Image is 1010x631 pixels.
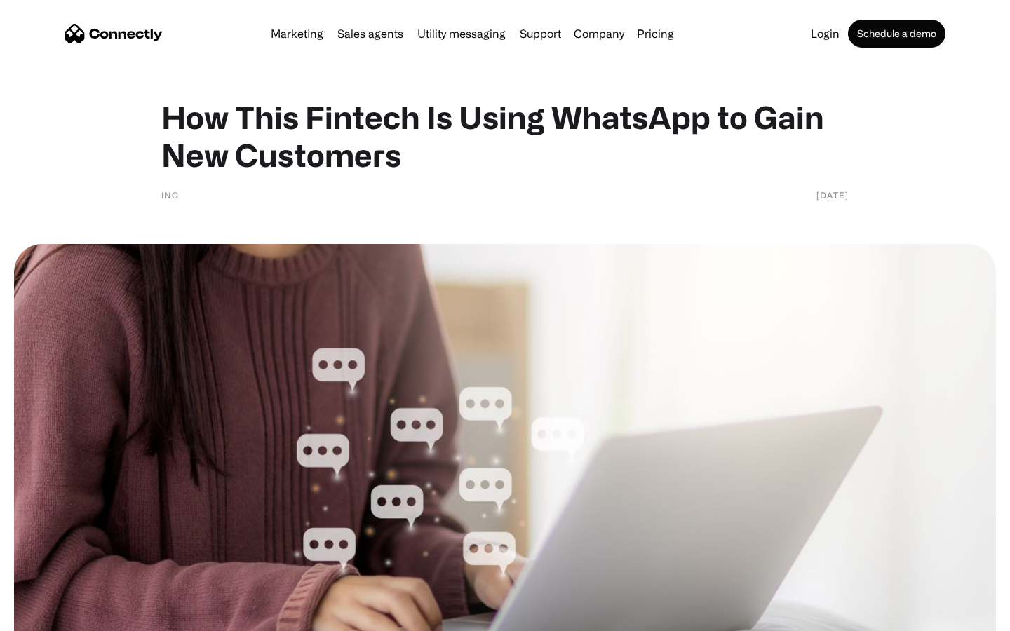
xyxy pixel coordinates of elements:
[161,98,849,174] h1: How This Fintech Is Using WhatsApp to Gain New Customers
[848,20,945,48] a: Schedule a demo
[816,188,849,202] div: [DATE]
[412,28,511,39] a: Utility messaging
[14,606,84,626] aside: Language selected: English
[514,28,567,39] a: Support
[161,188,179,202] div: INC
[332,28,409,39] a: Sales agents
[574,24,624,43] div: Company
[631,28,680,39] a: Pricing
[805,28,845,39] a: Login
[28,606,84,626] ul: Language list
[265,28,329,39] a: Marketing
